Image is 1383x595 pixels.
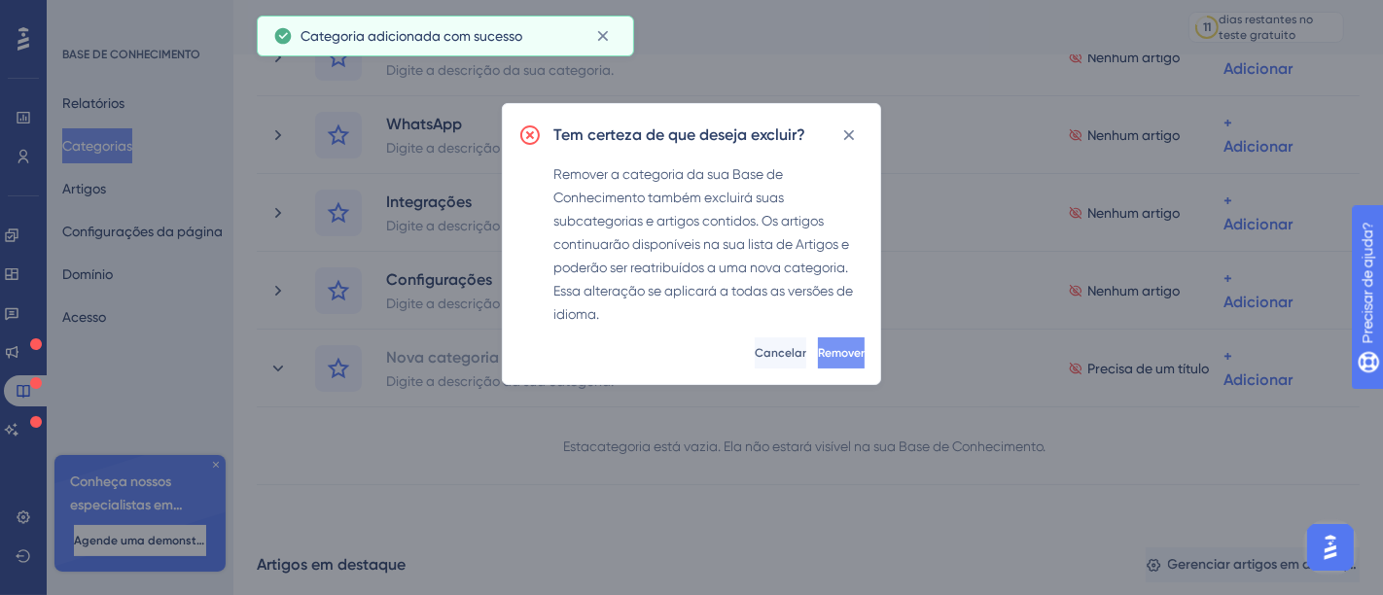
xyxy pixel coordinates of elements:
[755,346,806,360] font: Cancelar
[553,125,805,144] font: Tem certeza de que deseja excluir?
[1301,518,1360,577] iframe: Iniciador do Assistente de IA do UserGuiding
[46,9,167,23] font: Precisar de ajuda?
[818,346,865,360] font: Remover
[301,28,522,44] font: Categoria adicionada com sucesso
[553,166,853,322] font: Remover a categoria da sua Base de Conhecimento também excluirá suas subcategorias e artigos cont...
